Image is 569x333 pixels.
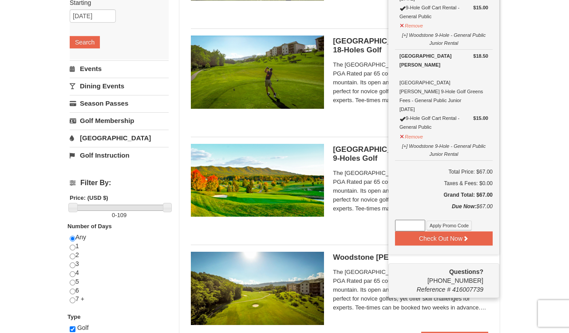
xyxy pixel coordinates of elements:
[473,5,488,10] strong: $15.00
[473,115,488,121] strong: $15.00
[70,147,169,163] a: Golf Instruction
[333,169,488,213] span: The [GEOGRAPHIC_DATA][PERSON_NAME] is an 18-hole PGA Rated par 65 course situated at the base of ...
[191,252,324,325] img: #5 @ Woodstone Meadows GC
[399,28,488,48] button: [+] Woodstone 9-Hole - General Public Junior Rental
[333,37,488,55] h5: [GEOGRAPHIC_DATA][PERSON_NAME] | 18-Holes Golf
[191,144,324,217] img: 6619859-87-49ad91d4.jpg
[399,3,488,21] div: 9-Hole Golf Cart Rental - General Public
[70,36,100,48] button: Search
[395,190,493,199] h5: Grand Total: $67.00
[333,60,488,105] span: The [GEOGRAPHIC_DATA][PERSON_NAME] is an 18-hole PGA Rated par 65 course situated at the base of ...
[70,112,169,129] a: Golf Membership
[112,212,115,218] span: 0
[417,286,450,293] span: Reference #
[395,267,483,284] span: [PHONE_NUMBER]
[333,253,488,262] h5: Woodstone [PERSON_NAME] | Fall Special
[399,19,423,30] button: Remove
[452,203,476,210] strong: Due Now:
[395,167,493,176] h6: Total Price: $67.00
[70,179,169,187] h4: Filter By:
[452,286,483,293] span: 416007739
[70,95,169,111] a: Season Passes
[67,313,80,320] strong: Type
[427,221,472,230] button: Apply Promo Code
[399,52,488,114] div: [GEOGRAPHIC_DATA][PERSON_NAME] 9-Hole Golf Greens Fees - General Public Junior [DATE]
[395,231,493,246] button: Check Out Now
[399,130,423,141] button: Remove
[67,223,112,230] strong: Number of Days
[70,130,169,146] a: [GEOGRAPHIC_DATA]
[473,52,488,60] strong: $18.50
[117,212,127,218] span: 109
[449,268,483,275] strong: Questions?
[70,211,169,220] label: -
[70,78,169,94] a: Dining Events
[399,52,488,69] div: [GEOGRAPHIC_DATA][PERSON_NAME]
[77,324,89,331] span: Golf
[399,114,488,131] div: 9-Hole Golf Cart Rental - General Public
[399,139,488,159] button: [+] Woodstone 9-Hole - General Public Junior Rental
[333,145,488,163] h5: [GEOGRAPHIC_DATA][PERSON_NAME] | 9-Holes Golf
[395,179,493,188] div: Taxes & Fees: $0.00
[70,233,169,313] div: Any 1 2 3 4 5 6 7 +
[191,36,324,108] img: 6619859-85-1f84791f.jpg
[70,194,108,201] strong: Price: (USD $)
[70,60,169,77] a: Events
[333,268,488,312] span: The [GEOGRAPHIC_DATA][PERSON_NAME] is an 18-hole PGA Rated par 65 course situated at the base of ...
[395,202,493,220] div: $67.00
